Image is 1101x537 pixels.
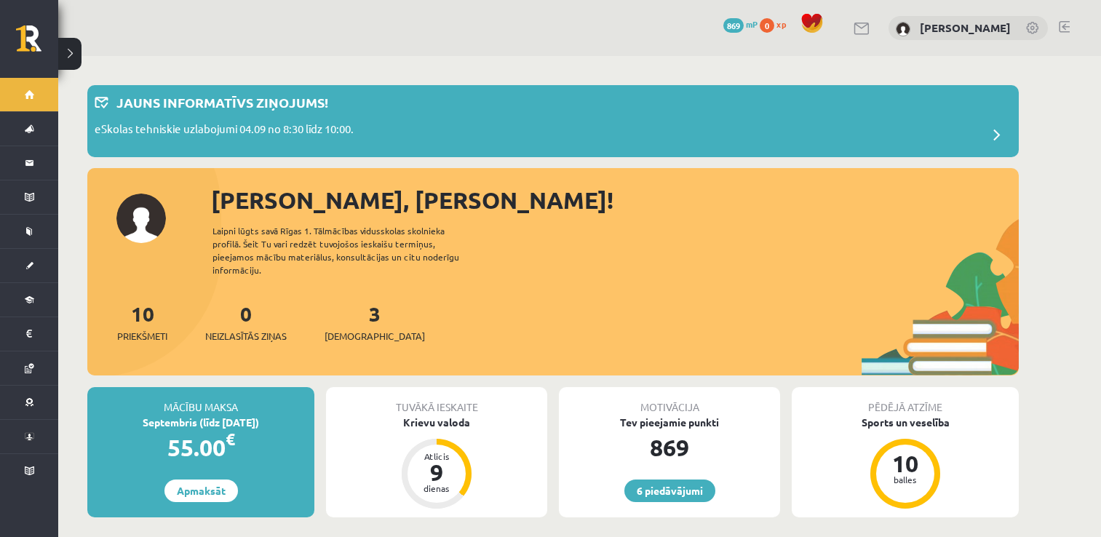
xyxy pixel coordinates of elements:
[920,20,1011,35] a: [PERSON_NAME]
[559,430,780,465] div: 869
[776,18,786,30] span: xp
[326,415,547,511] a: Krievu valoda Atlicis 9 dienas
[226,429,235,450] span: €
[746,18,758,30] span: mP
[883,475,927,484] div: balles
[87,415,314,430] div: Septembris (līdz [DATE])
[325,329,425,343] span: [DEMOGRAPHIC_DATA]
[16,25,58,62] a: Rīgas 1. Tālmācības vidusskola
[95,121,354,141] p: eSkolas tehniskie uzlabojumi 04.09 no 8:30 līdz 10:00.
[792,387,1019,415] div: Pēdējā atzīme
[117,329,167,343] span: Priekšmeti
[326,387,547,415] div: Tuvākā ieskaite
[211,183,1019,218] div: [PERSON_NAME], [PERSON_NAME]!
[723,18,758,30] a: 869 mP
[415,484,458,493] div: dienas
[415,452,458,461] div: Atlicis
[760,18,793,30] a: 0 xp
[205,329,287,343] span: Neizlasītās ziņas
[896,22,910,36] img: Rolands Rozītis
[326,415,547,430] div: Krievu valoda
[205,301,287,343] a: 0Neizlasītās ziņas
[792,415,1019,430] div: Sports un veselība
[559,387,780,415] div: Motivācija
[415,461,458,484] div: 9
[87,430,314,465] div: 55.00
[559,415,780,430] div: Tev pieejamie punkti
[723,18,744,33] span: 869
[164,480,238,502] a: Apmaksāt
[116,92,328,112] p: Jauns informatīvs ziņojums!
[624,480,715,502] a: 6 piedāvājumi
[792,415,1019,511] a: Sports un veselība 10 balles
[95,92,1011,150] a: Jauns informatīvs ziņojums! eSkolas tehniskie uzlabojumi 04.09 no 8:30 līdz 10:00.
[760,18,774,33] span: 0
[212,224,485,277] div: Laipni lūgts savā Rīgas 1. Tālmācības vidusskolas skolnieka profilā. Šeit Tu vari redzēt tuvojošo...
[87,387,314,415] div: Mācību maksa
[883,452,927,475] div: 10
[325,301,425,343] a: 3[DEMOGRAPHIC_DATA]
[117,301,167,343] a: 10Priekšmeti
